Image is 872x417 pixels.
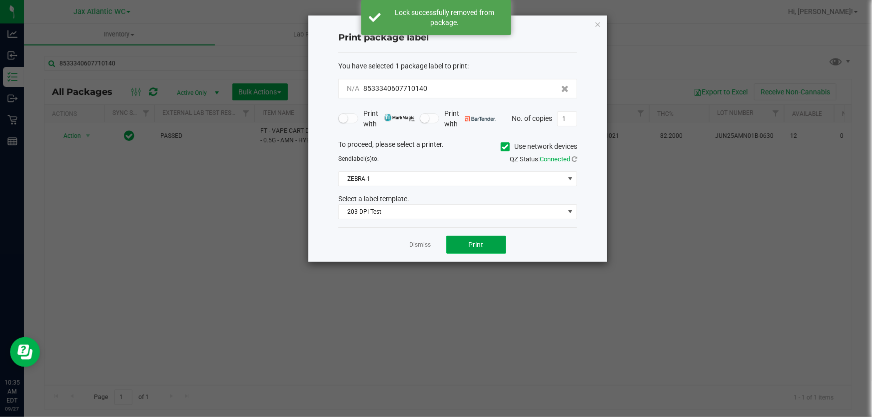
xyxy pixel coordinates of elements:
[465,116,496,121] img: bartender.png
[10,337,40,367] iframe: Resource center
[444,108,496,129] span: Print with
[347,84,359,92] span: N/A
[510,155,577,163] span: QZ Status:
[386,7,504,27] div: Lock successfully removed from package.
[540,155,570,163] span: Connected
[501,141,577,152] label: Use network devices
[469,241,484,249] span: Print
[384,114,415,121] img: mark_magic_cybra.png
[339,172,564,186] span: ZEBRA-1
[512,114,552,122] span: No. of copies
[338,31,577,44] h4: Print package label
[363,108,415,129] span: Print with
[338,62,467,70] span: You have selected 1 package label to print
[410,241,431,249] a: Dismiss
[363,84,427,92] span: 8533340607710140
[446,236,506,254] button: Print
[331,194,585,204] div: Select a label template.
[339,205,564,219] span: 203 DPI Test
[338,155,379,162] span: Send to:
[338,61,577,71] div: :
[352,155,372,162] span: label(s)
[331,139,585,154] div: To proceed, please select a printer.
